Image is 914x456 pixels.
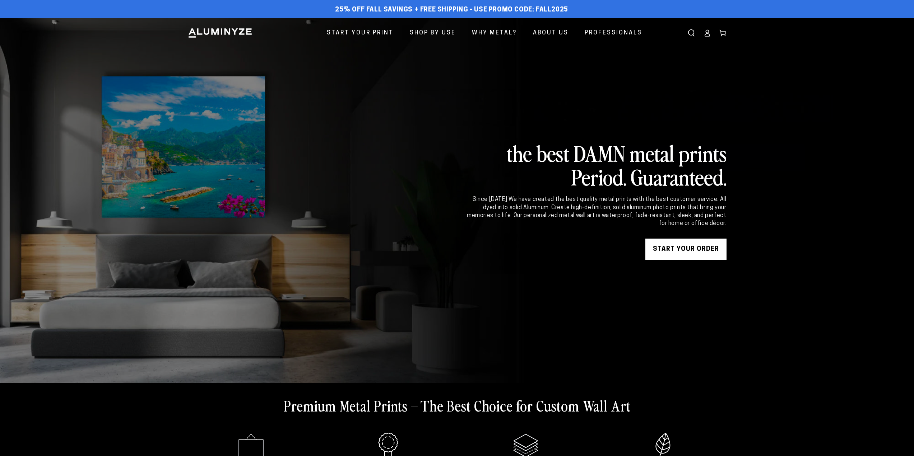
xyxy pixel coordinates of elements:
[188,28,252,38] img: Aluminyze
[579,24,648,43] a: Professionals
[335,6,568,14] span: 25% off FALL Savings + Free Shipping - Use Promo Code: FALL2025
[472,28,517,38] span: Why Metal?
[467,24,522,43] a: Why Metal?
[321,24,399,43] a: Start Your Print
[284,396,631,415] h2: Premium Metal Prints – The Best Choice for Custom Wall Art
[410,28,456,38] span: Shop By Use
[466,141,727,188] h2: the best DAMN metal prints Period. Guaranteed.
[528,24,574,43] a: About Us
[466,196,727,228] div: Since [DATE] We have created the best quality metal prints with the best customer service. All dy...
[327,28,394,38] span: Start Your Print
[645,239,727,260] a: START YOUR Order
[404,24,461,43] a: Shop By Use
[585,28,642,38] span: Professionals
[533,28,569,38] span: About Us
[683,25,699,41] summary: Search our site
